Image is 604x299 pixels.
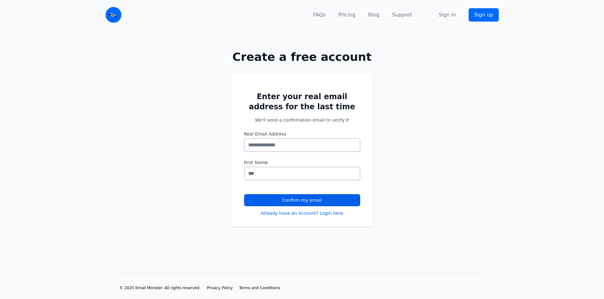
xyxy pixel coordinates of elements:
label: First Name [244,159,360,166]
a: Already have an account? Login here [261,210,343,216]
a: Pricing [338,11,355,19]
p: We'll send a confirmation email to verify it [244,117,360,123]
h1: Create a free account [211,51,393,63]
label: Real Email Address [244,131,360,137]
a: Privacy Policy [207,285,233,290]
span: Terms and Conditions [239,286,280,290]
a: Terms and Conditions [239,285,280,290]
span: Privacy Policy [207,286,233,290]
a: FAQs [313,11,326,19]
a: Support [392,11,412,19]
h2: Enter your real email address for the last time [244,92,360,112]
a: Sign up [469,8,498,22]
li: © 2025 Email Monster. All rights reserved. [120,285,201,290]
button: Confirm my email [244,194,360,206]
a: Blog [368,11,379,19]
a: Sign in [439,11,456,19]
img: Email Monster [106,7,121,23]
